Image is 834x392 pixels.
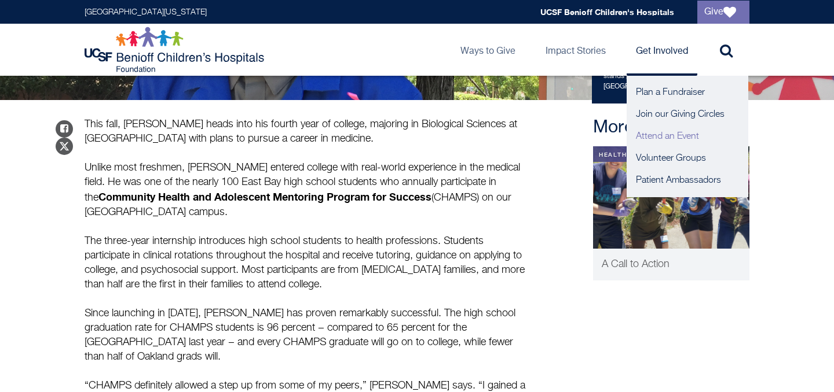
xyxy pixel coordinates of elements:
[85,27,267,73] img: Logo for UCSF Benioff Children's Hospitals Foundation
[85,117,531,220] p: This fall, [PERSON_NAME] heads into his fourth year of college, majoring in Biological Sciences a...
[627,147,748,169] a: Volunteer Groups
[697,1,749,24] a: Give
[85,306,531,364] p: Since launching in [DATE], [PERSON_NAME] has proven remarkably successful. The high school gradua...
[85,234,531,292] p: The three-year internship introduces high school students to health professions. Students partici...
[593,146,661,162] div: Health Equity
[627,103,748,125] a: Join our Giving Circles
[627,125,748,147] a: Attend an Event
[593,146,749,280] a: Health Equity the next generation of pediatric specialists A Call to Action
[627,82,748,103] a: Plan a Fundraiser
[593,117,749,138] h2: More Stories
[593,146,749,249] img: the next generation of pediatric specialists
[540,7,674,17] a: UCSF Benioff Children's Hospitals
[536,24,615,76] a: Impact Stories
[85,8,207,16] a: [GEOGRAPHIC_DATA][US_STATE]
[602,259,670,269] span: A Call to Action
[627,24,697,76] a: Get Involved
[592,49,748,103] div: CHAMPS graduate, [PERSON_NAME], stands proudly in front of the [GEOGRAPHIC_DATA] campus.
[627,169,748,191] a: Patient Ambassadors
[451,24,525,76] a: Ways to Give
[98,190,431,203] strong: Community Health and Adolescent Mentoring Program for Success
